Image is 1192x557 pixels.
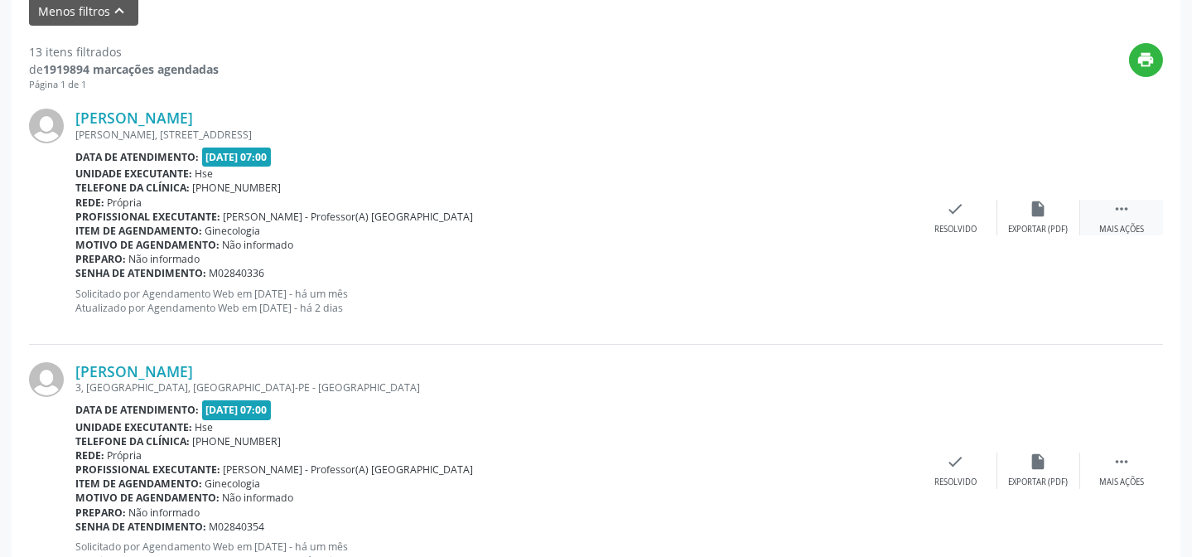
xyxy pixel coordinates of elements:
[210,266,265,280] span: M02840336
[224,463,474,477] span: [PERSON_NAME] - Professor(A) [GEOGRAPHIC_DATA]
[934,477,977,488] div: Resolvido
[29,78,219,92] div: Página 1 de 1
[75,362,193,380] a: [PERSON_NAME]
[193,434,282,448] span: [PHONE_NUMBER]
[195,420,214,434] span: Hse
[205,224,261,238] span: Ginecologia
[223,491,294,505] span: Não informado
[75,266,206,280] b: Senha de atendimento:
[193,181,282,195] span: [PHONE_NUMBER]
[75,224,202,238] b: Item de agendamento:
[1030,200,1048,218] i: insert_drive_file
[205,477,261,491] span: Ginecologia
[111,2,129,20] i: keyboard_arrow_up
[29,362,64,397] img: img
[108,196,142,210] span: Própria
[75,420,192,434] b: Unidade executante:
[202,148,272,167] span: [DATE] 07:00
[75,491,220,505] b: Motivo de agendamento:
[75,238,220,252] b: Motivo de agendamento:
[934,224,977,235] div: Resolvido
[75,210,220,224] b: Profissional executante:
[75,448,104,463] b: Rede:
[1112,200,1131,218] i: 
[75,506,126,520] b: Preparo:
[1009,477,1069,488] div: Exportar (PDF)
[75,150,199,164] b: Data de atendimento:
[75,477,202,491] b: Item de agendamento:
[29,109,64,143] img: img
[1129,43,1163,77] button: print
[1112,453,1131,471] i: 
[129,506,200,520] span: Não informado
[195,167,214,181] span: Hse
[75,252,126,266] b: Preparo:
[75,181,190,195] b: Telefone da clínica:
[1099,477,1144,488] div: Mais ações
[75,403,199,417] b: Data de atendimento:
[1137,51,1156,69] i: print
[223,238,294,252] span: Não informado
[75,463,220,477] b: Profissional executante:
[75,109,193,127] a: [PERSON_NAME]
[75,196,104,210] b: Rede:
[224,210,474,224] span: [PERSON_NAME] - Professor(A) [GEOGRAPHIC_DATA]
[129,252,200,266] span: Não informado
[210,520,265,534] span: M02840354
[29,61,219,78] div: de
[947,200,965,218] i: check
[75,167,192,181] b: Unidade executante:
[75,520,206,534] b: Senha de atendimento:
[1030,453,1048,471] i: insert_drive_file
[75,128,915,142] div: [PERSON_NAME], [STREET_ADDRESS]
[75,380,915,395] div: 3, [GEOGRAPHIC_DATA], [GEOGRAPHIC_DATA]-PE - [GEOGRAPHIC_DATA]
[202,400,272,419] span: [DATE] 07:00
[947,453,965,471] i: check
[108,448,142,463] span: Própria
[1009,224,1069,235] div: Exportar (PDF)
[43,61,219,77] strong: 1919894 marcações agendadas
[29,43,219,61] div: 13 itens filtrados
[75,287,915,315] p: Solicitado por Agendamento Web em [DATE] - há um mês Atualizado por Agendamento Web em [DATE] - h...
[1099,224,1144,235] div: Mais ações
[75,434,190,448] b: Telefone da clínica:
